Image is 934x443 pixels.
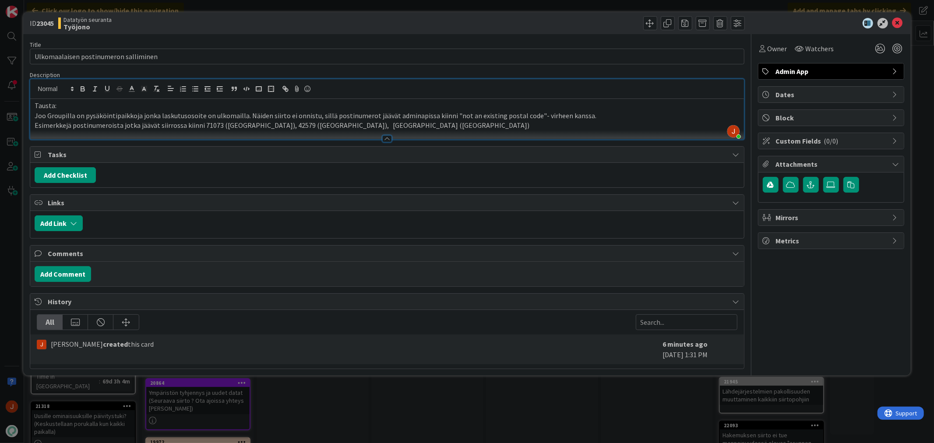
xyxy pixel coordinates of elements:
button: Add Checklist [35,167,96,183]
img: AAcHTtdL3wtcyn1eGseKwND0X38ITvXuPg5_7r7WNcK5=s96-c [727,125,740,137]
span: History [48,296,728,307]
p: Joo Groupilla on pysäköintipaikkoja jonka laskutusosoite on ulkomailla. Näiden siirto ei onnistu,... [35,111,739,121]
input: type card name here... [30,49,744,64]
div: All [37,315,63,330]
span: Owner [768,43,787,54]
b: Työjono [63,23,112,30]
b: created [103,340,128,348]
span: [PERSON_NAME] this card [51,339,154,349]
span: Watchers [806,43,834,54]
span: Support [18,1,40,12]
span: ID [30,18,54,28]
b: 6 minutes ago [663,340,708,348]
b: 23045 [36,19,54,28]
span: Dates [776,89,888,100]
span: Metrics [776,236,888,246]
button: Add Comment [35,266,91,282]
label: Title [30,41,41,49]
span: Description [30,71,60,79]
div: [DATE] 1:31 PM [663,339,737,360]
span: Admin App [776,66,888,77]
span: Datatyön seuranta [63,16,112,23]
span: Attachments [776,159,888,169]
span: ( 0/0 ) [824,137,839,145]
span: Mirrors [776,212,888,223]
span: Comments [48,248,728,259]
img: JM [37,340,46,349]
input: Search... [636,314,737,330]
p: Tausta: [35,101,739,111]
span: Links [48,197,728,208]
span: Block [776,113,888,123]
button: Add Link [35,215,83,231]
p: Esimerkkejä postinumeroista jotka jäävät siirrossa kiinni 71073 ([GEOGRAPHIC_DATA]), 42579 ([GEOG... [35,120,739,130]
span: Tasks [48,149,728,160]
span: Custom Fields [776,136,888,146]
